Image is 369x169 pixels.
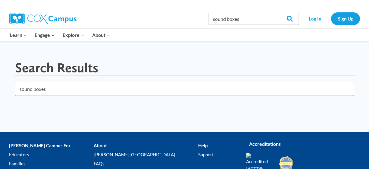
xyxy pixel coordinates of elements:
[94,150,199,159] a: [PERSON_NAME][GEOGRAPHIC_DATA]
[15,60,98,76] h1: Search Results
[9,13,77,24] img: Cox Campus
[302,12,360,25] nav: Secondary Navigation
[63,31,84,39] span: Explore
[6,29,114,41] nav: Primary Navigation
[331,12,360,25] a: Sign Up
[35,31,55,39] span: Engage
[249,141,281,147] strong: Accreditations
[9,159,94,168] a: Families
[92,31,110,39] span: About
[208,13,299,25] input: Search Cox Campus
[10,31,27,39] span: Learn
[15,82,354,96] input: Search for...
[9,150,94,159] a: Educators
[94,159,199,168] a: FAQs
[302,12,328,25] a: Log In
[198,150,237,159] a: Support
